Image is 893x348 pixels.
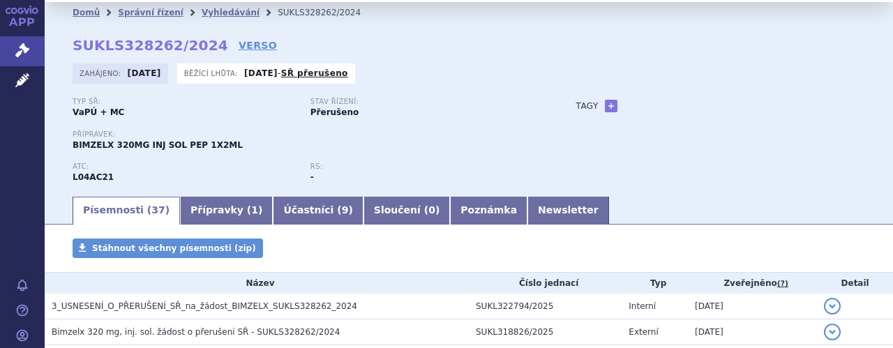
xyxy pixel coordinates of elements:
abbr: (?) [777,279,788,289]
a: Sloučení (0) [363,197,450,225]
th: Typ [622,273,688,294]
p: Typ SŘ: [73,98,297,106]
a: Domů [73,8,100,17]
a: Správní řízení [118,8,183,17]
span: Bimzelx 320 mg, inj. sol. žádost o přerušeni SŘ - SUKLS328262/2024 [52,327,340,337]
button: detail [824,298,841,315]
strong: [DATE] [244,68,278,78]
a: Poznámka [450,197,527,225]
a: Účastníci (9) [273,197,363,225]
a: VERSO [239,38,277,52]
strong: SUKLS328262/2024 [73,37,228,54]
p: Přípravek: [73,130,548,139]
span: Externí [629,327,658,337]
a: Vyhledávání [202,8,260,17]
p: - [244,68,348,79]
h3: Tagy [576,98,599,114]
a: + [605,100,617,112]
th: Detail [817,273,893,294]
th: Číslo jednací [469,273,622,294]
th: Zveřejněno [688,273,817,294]
a: SŘ přerušeno [281,68,348,78]
strong: Přerušeno [310,107,359,117]
span: 37 [151,204,165,215]
span: Běžící lhůta: [184,68,241,79]
a: Newsletter [527,197,609,225]
strong: [DATE] [128,68,161,78]
strong: BIMEKIZUMAB [73,172,114,182]
button: detail [824,324,841,340]
td: [DATE] [688,319,817,345]
span: Stáhnout všechny písemnosti (zip) [92,243,256,253]
span: 3_USNESENÍ_O_PŘERUŠENÍ_SŘ_na_žádost_BIMZELX_SUKLS328262_2024 [52,301,357,311]
td: SUKL322794/2025 [469,294,622,319]
td: [DATE] [688,294,817,319]
p: ATC: [73,162,297,171]
strong: VaPÚ + MC [73,107,124,117]
span: 0 [428,204,435,215]
a: Stáhnout všechny písemnosti (zip) [73,239,263,258]
span: Interní [629,301,656,311]
strong: - [310,172,314,182]
li: SUKLS328262/2024 [278,2,379,23]
span: 9 [342,204,349,215]
th: Název [45,273,469,294]
td: SUKL318826/2025 [469,319,622,345]
a: Přípravky (1) [180,197,273,225]
a: Písemnosti (37) [73,197,180,225]
span: BIMZELX 320MG INJ SOL PEP 1X2ML [73,140,243,150]
p: RS: [310,162,534,171]
span: Zahájeno: [80,68,123,79]
span: 1 [251,204,258,215]
p: Stav řízení: [310,98,534,106]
